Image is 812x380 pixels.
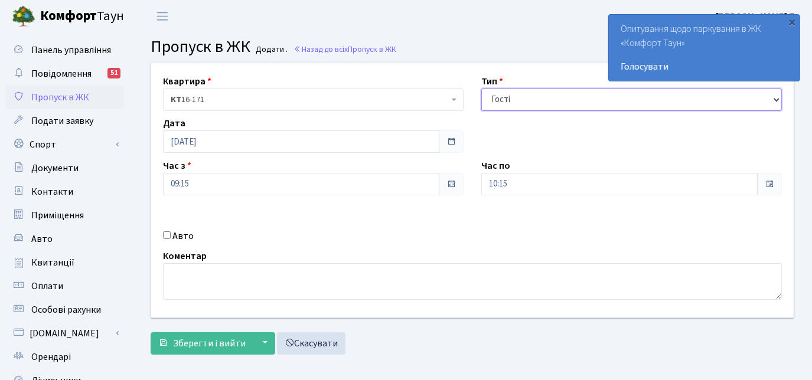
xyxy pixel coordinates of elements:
span: Контакти [31,185,73,198]
button: Переключити навігацію [148,6,177,26]
img: logo.png [12,5,35,28]
b: КТ [171,94,181,106]
a: Голосувати [621,60,788,74]
span: <b>КТ</b>&nbsp;&nbsp;&nbsp;&nbsp;16-171 [163,89,464,111]
a: Спорт [6,133,124,156]
a: [DOMAIN_NAME] [6,322,124,345]
span: Документи [31,162,79,175]
label: Дата [163,116,185,130]
span: Пропуск в ЖК [348,44,396,55]
span: Особові рахунки [31,303,101,316]
span: Пропуск в ЖК [31,91,89,104]
label: Тип [481,74,503,89]
div: × [787,16,798,28]
div: Опитування щодо паркування в ЖК «Комфорт Таун» [609,15,800,81]
span: Подати заявку [31,114,93,127]
span: Панель управління [31,44,111,57]
span: Пропуск в ЖК [151,35,250,58]
a: Повідомлення51 [6,62,124,86]
a: Оплати [6,274,124,298]
a: Приміщення [6,204,124,227]
span: Оплати [31,280,63,293]
a: Панель управління [6,38,124,62]
label: Час з [163,159,191,173]
label: Час по [481,159,510,173]
a: Пропуск в ЖК [6,86,124,109]
a: Подати заявку [6,109,124,133]
label: Квартира [163,74,211,89]
a: Авто [6,227,124,251]
a: Скасувати [277,332,345,355]
span: Авто [31,232,53,245]
a: Квитанції [6,251,124,274]
a: Особові рахунки [6,298,124,322]
label: Авто [172,229,194,243]
div: 51 [107,68,120,78]
a: [PERSON_NAME] П. [716,9,798,24]
button: Зберегти і вийти [151,332,253,355]
a: Орендарі [6,345,124,369]
span: Приміщення [31,209,84,222]
a: Документи [6,156,124,180]
span: Квитанції [31,256,74,269]
a: Назад до всіхПропуск в ЖК [294,44,396,55]
span: Повідомлення [31,67,92,80]
span: Орендарі [31,350,71,363]
span: Зберегти і вийти [173,337,246,350]
small: Додати . [254,45,288,55]
label: Коментар [163,249,207,263]
a: Контакти [6,180,124,204]
span: Таун [40,6,124,27]
b: [PERSON_NAME] П. [716,10,798,23]
span: <b>КТ</b>&nbsp;&nbsp;&nbsp;&nbsp;16-171 [171,94,449,106]
b: Комфорт [40,6,97,25]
